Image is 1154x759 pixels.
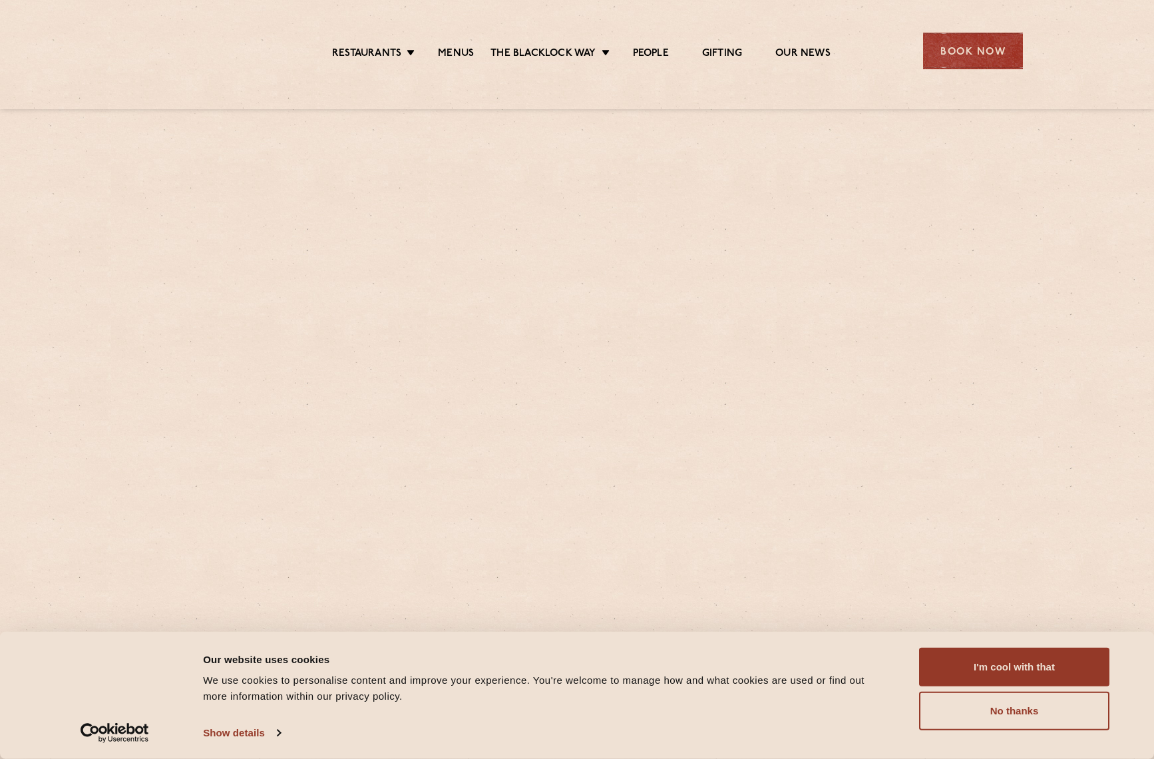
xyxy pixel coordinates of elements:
button: No thanks [919,692,1109,730]
div: Book Now [923,33,1023,69]
a: Restaurants [332,47,401,62]
a: Our News [775,47,831,62]
a: Menus [438,47,474,62]
a: Gifting [702,47,742,62]
a: Show details [203,723,280,743]
div: Our website uses cookies [203,651,889,667]
a: People [633,47,669,62]
a: The Blacklock Way [490,47,596,62]
a: Usercentrics Cookiebot - opens in a new window [57,723,173,743]
button: I'm cool with that [919,648,1109,686]
img: svg%3E [131,13,246,89]
div: We use cookies to personalise content and improve your experience. You're welcome to manage how a... [203,672,889,704]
